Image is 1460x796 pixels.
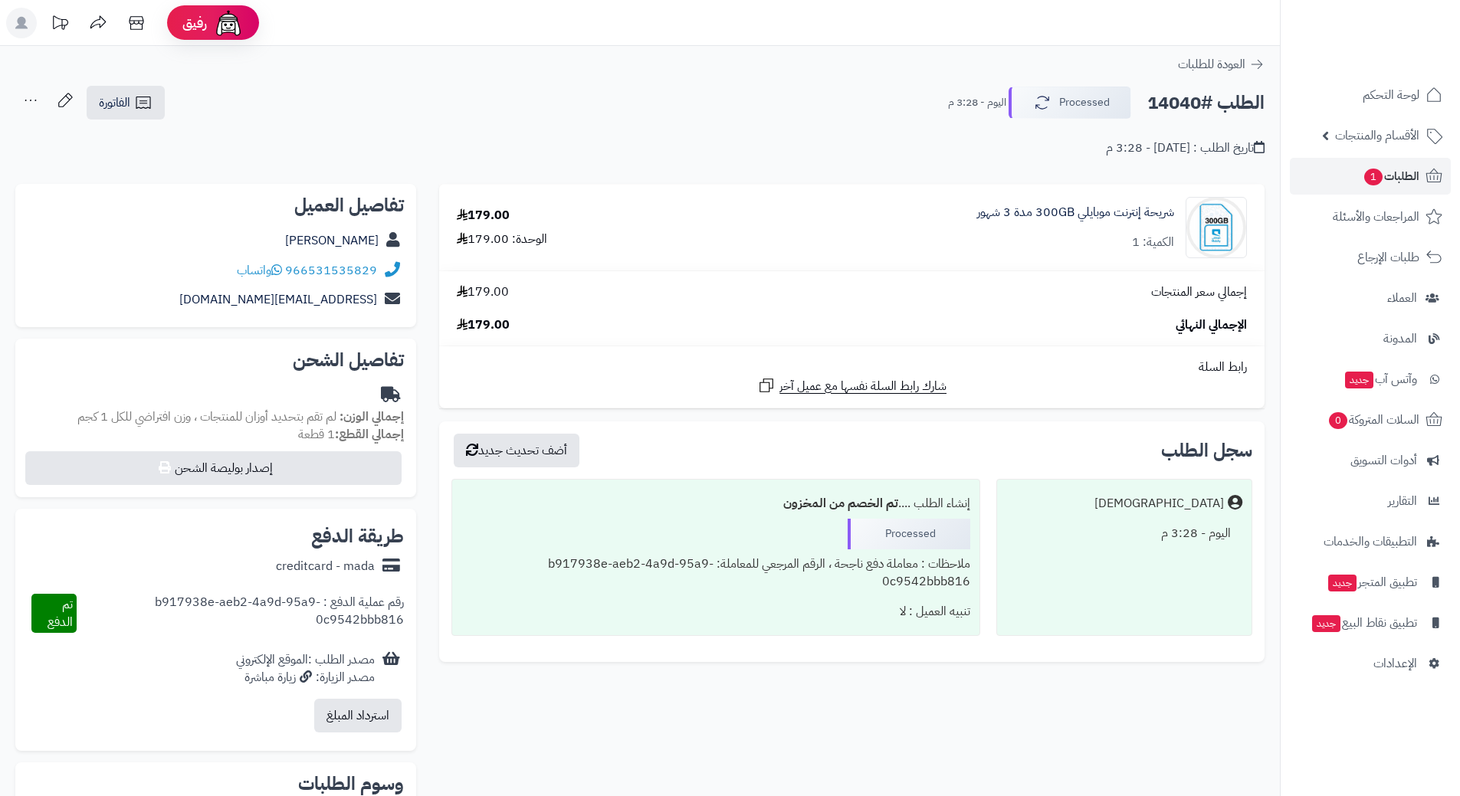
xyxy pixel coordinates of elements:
span: الطلبات [1363,165,1419,187]
div: 179.00 [457,207,510,224]
a: [PERSON_NAME] [285,231,379,250]
span: التطبيقات والخدمات [1324,531,1417,552]
a: الفاتورة [87,86,165,120]
span: رفيق [182,14,207,32]
span: الإعدادات [1373,653,1417,674]
a: العودة للطلبات [1178,55,1265,74]
div: creditcard - mada [276,558,375,575]
span: الأقسام والمنتجات [1335,125,1419,146]
span: التقارير [1388,490,1417,512]
span: جديد [1345,372,1373,388]
span: إجمالي سعر المنتجات [1151,283,1247,301]
a: تحديثات المنصة [41,8,79,42]
a: [EMAIL_ADDRESS][DOMAIN_NAME] [179,290,377,309]
a: التقارير [1290,483,1451,519]
a: السلات المتروكة0 [1290,401,1451,438]
span: العملاء [1387,287,1417,309]
a: شارك رابط السلة نفسها مع عميل آخر [757,376,947,395]
div: الوحدة: 179.00 [457,231,547,248]
button: إصدار بوليصة الشحن [25,451,402,485]
span: العودة للطلبات [1178,55,1245,74]
span: 179.00 [457,316,510,334]
h3: سجل الطلب [1161,441,1252,460]
div: مصدر الطلب :الموقع الإلكتروني [236,651,375,686]
h2: الطلب #14040 [1147,87,1265,119]
div: اليوم - 3:28 م [1006,519,1242,549]
span: لم تقم بتحديد أوزان للمنتجات ، وزن افتراضي للكل 1 كجم [77,408,336,426]
a: المراجعات والأسئلة [1290,198,1451,235]
a: العملاء [1290,280,1451,316]
strong: إجمالي الوزن: [340,408,404,426]
span: 0 [1329,412,1347,429]
button: Processed [1009,87,1131,119]
div: رابط السلة [445,359,1258,376]
div: رقم عملية الدفع : b917938e-aeb2-4a9d-95a9-0c9542bbb816 [77,594,404,634]
a: واتساب [237,261,282,280]
h2: وسوم الطلبات [28,775,404,793]
span: وآتس آب [1344,369,1417,390]
div: مصدر الزيارة: زيارة مباشرة [236,669,375,686]
a: تطبيق المتجرجديد [1290,564,1451,601]
a: الإعدادات [1290,645,1451,682]
div: الكمية: 1 [1132,234,1174,251]
img: ai-face.png [213,8,244,38]
b: تم الخصم من المخزون [783,494,898,513]
span: السلات المتروكة [1327,409,1419,431]
a: المدونة [1290,320,1451,357]
span: 179.00 [457,283,509,301]
span: لوحة التحكم [1363,84,1419,106]
a: طلبات الإرجاع [1290,239,1451,276]
span: تم الدفع [48,595,73,631]
a: أدوات التسويق [1290,442,1451,479]
div: تنبيه العميل : لا [461,597,970,627]
span: تطبيق المتجر [1327,572,1417,593]
span: أدوات التسويق [1350,450,1417,471]
img: logo-2.png [1356,41,1445,74]
span: 1 [1364,169,1383,185]
a: تطبيق نقاط البيعجديد [1290,604,1451,641]
span: جديد [1312,615,1340,632]
a: 966531535829 [285,261,377,280]
h2: تفاصيل الشحن [28,351,404,369]
small: اليوم - 3:28 م [948,95,1006,110]
a: شريحة إنترنت موبايلي 300GB مدة 3 شهور [977,204,1174,221]
a: لوحة التحكم [1290,77,1451,113]
a: وآتس آبجديد [1290,361,1451,398]
span: المدونة [1383,328,1417,349]
a: التطبيقات والخدمات [1290,523,1451,560]
div: Processed [848,519,970,549]
span: جديد [1328,575,1357,591]
div: إنشاء الطلب .... [461,489,970,519]
h2: طريقة الدفع [311,527,404,545]
div: ملاحظات : معاملة دفع ناجحة ، الرقم المرجعي للمعاملة: b917938e-aeb2-4a9d-95a9-0c9542bbb816 [461,549,970,597]
div: [DEMOGRAPHIC_DATA] [1094,495,1224,513]
button: أضف تحديث جديد [454,434,579,467]
small: 1 قطعة [298,425,404,444]
strong: إجمالي القطع: [335,425,404,444]
span: الإجمالي النهائي [1176,316,1247,334]
span: المراجعات والأسئلة [1333,206,1419,228]
span: تطبيق نقاط البيع [1311,612,1417,634]
h2: تفاصيل العميل [28,196,404,215]
a: الطلبات1 [1290,158,1451,195]
div: تاريخ الطلب : [DATE] - 3:28 م [1106,139,1265,157]
span: شارك رابط السلة نفسها مع عميل آخر [779,378,947,395]
img: EC3FB749-DA9E-40D1-930B-5E6DB60526A2-90x90.jpeg [1186,197,1246,258]
span: طلبات الإرجاع [1357,247,1419,268]
span: الفاتورة [99,93,130,112]
button: استرداد المبلغ [314,699,402,732]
